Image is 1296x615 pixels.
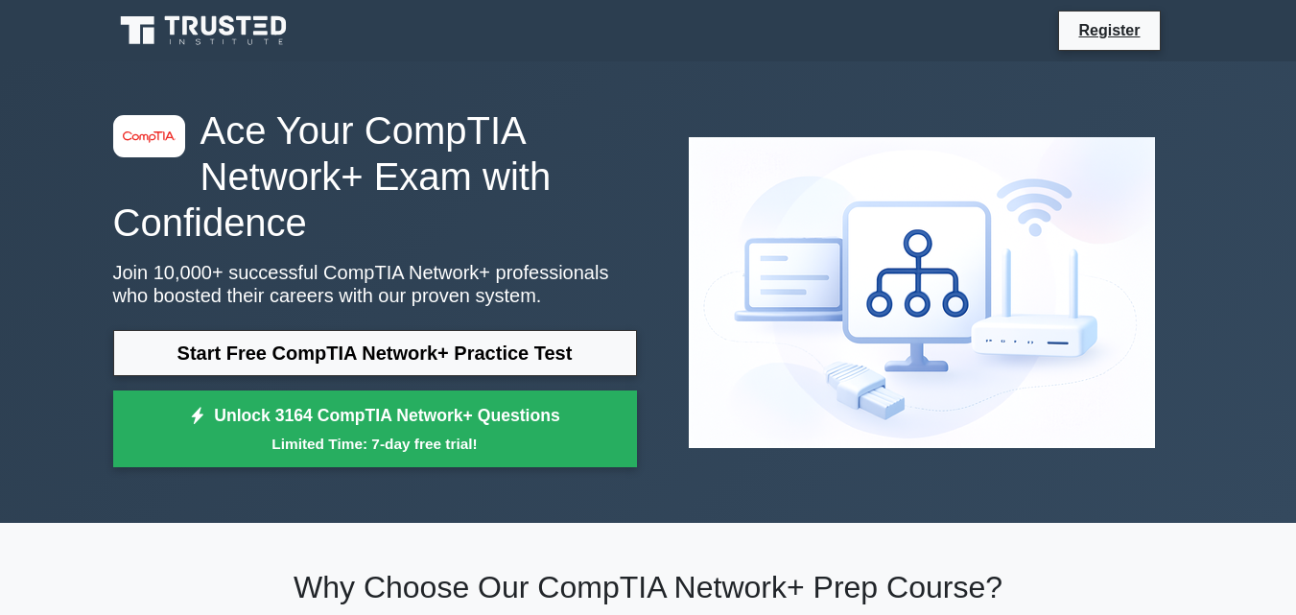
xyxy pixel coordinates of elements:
h2: Why Choose Our CompTIA Network+ Prep Course? [113,569,1184,605]
img: CompTIA Network+ Preview [673,122,1170,463]
a: Start Free CompTIA Network+ Practice Test [113,330,637,376]
a: Register [1067,18,1151,42]
a: Unlock 3164 CompTIA Network+ QuestionsLimited Time: 7-day free trial! [113,390,637,467]
p: Join 10,000+ successful CompTIA Network+ professionals who boosted their careers with our proven ... [113,261,637,307]
h1: Ace Your CompTIA Network+ Exam with Confidence [113,107,637,246]
small: Limited Time: 7-day free trial! [137,433,613,455]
